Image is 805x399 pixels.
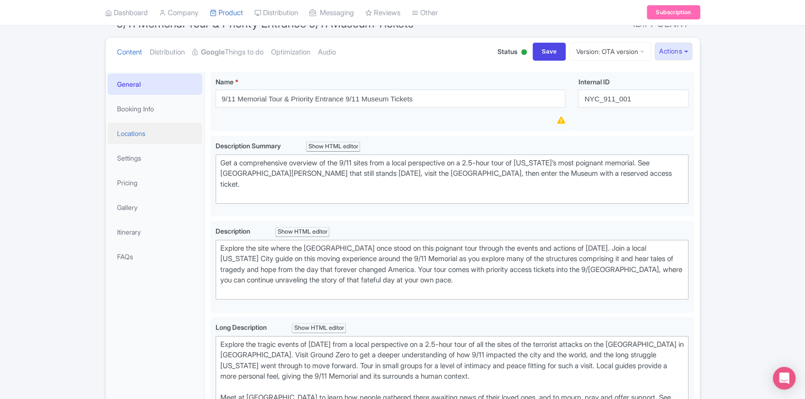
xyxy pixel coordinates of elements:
[201,47,225,58] strong: Google
[220,158,684,200] div: Get a comprehensive overview of the 9/11 sites from a local perspective on a 2.5-hour tour of [US...
[655,43,692,60] button: Actions
[773,367,796,390] div: Open Intercom Messenger
[306,142,361,152] div: Show HTML editor
[519,45,529,60] div: Active
[108,73,202,95] a: General
[533,43,566,61] input: Save
[108,197,202,218] a: Gallery
[647,6,700,20] a: Subscription
[216,78,234,86] span: Name
[216,323,268,331] span: Long Description
[150,37,185,67] a: Distribution
[108,221,202,243] a: Itinerary
[497,46,517,56] span: Status
[117,17,414,30] span: 9/11 Memorial Tour & Priority Entrance 9/11 Museum Tickets
[117,37,142,67] a: Content
[220,243,684,297] div: Explore the site where the [GEOGRAPHIC_DATA] once stood on this poignant tour through the events ...
[216,142,282,150] span: Description Summary
[216,227,252,235] span: Description
[108,147,202,169] a: Settings
[108,98,202,119] a: Booking Info
[318,37,336,67] a: Audio
[108,123,202,144] a: Locations
[108,172,202,193] a: Pricing
[108,246,202,267] a: FAQs
[192,37,263,67] a: GoogleThings to do
[570,42,651,61] a: Version: OTA version
[275,227,330,237] div: Show HTML editor
[292,323,346,333] div: Show HTML editor
[271,37,310,67] a: Optimization
[578,78,609,86] span: Internal ID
